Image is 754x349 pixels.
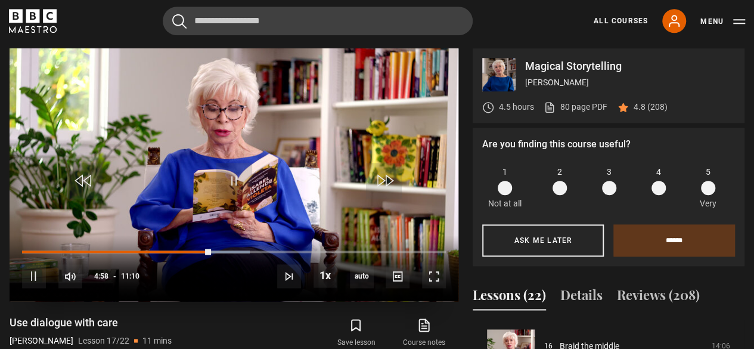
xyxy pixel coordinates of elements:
[277,264,301,288] button: Next Lesson
[499,101,534,113] p: 4.5 hours
[22,251,446,253] div: Progress Bar
[617,285,700,310] button: Reviews (208)
[78,335,129,347] p: Lesson 17/22
[525,61,735,72] p: Magical Storytelling
[482,137,735,152] p: Are you finding this course useful?
[525,76,735,89] p: [PERSON_NAME]
[656,166,661,178] span: 4
[700,16,745,27] button: Toggle navigation
[607,166,612,178] span: 3
[488,197,522,210] p: Not at all
[10,48,458,301] video-js: Video Player
[22,264,46,288] button: Pause
[9,9,57,33] svg: BBC Maestro
[557,166,562,178] span: 2
[10,335,73,347] p: [PERSON_NAME]
[594,16,648,26] a: All Courses
[163,7,473,35] input: Search
[386,264,409,288] button: Captions
[58,264,82,288] button: Mute
[473,285,546,310] button: Lessons (22)
[10,316,172,330] h1: Use dialogue with care
[544,101,607,113] a: 80 page PDF
[350,264,374,288] div: Current quality: 720p
[482,224,604,257] button: Ask me later
[422,264,446,288] button: Fullscreen
[314,264,337,288] button: Playback Rate
[121,265,139,287] span: 11:10
[172,14,187,29] button: Submit the search query
[502,166,507,178] span: 1
[142,335,172,347] p: 11 mins
[350,264,374,288] span: auto
[706,166,710,178] span: 5
[94,265,108,287] span: 4:58
[634,101,668,113] p: 4.8 (208)
[696,197,719,210] p: Very
[113,272,116,280] span: -
[560,285,603,310] button: Details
